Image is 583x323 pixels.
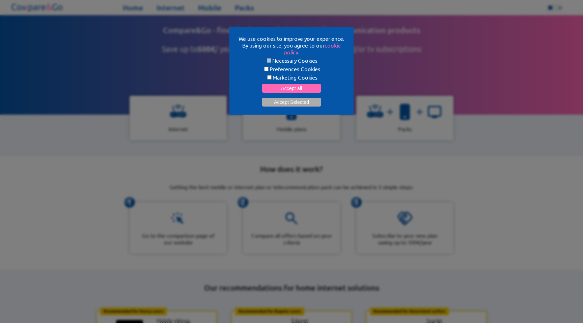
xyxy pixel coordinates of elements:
[238,35,345,55] p: We use cookies to improve your experience. By using our site, you agree to our .
[238,57,345,64] label: Necessary Cookies
[264,67,269,71] input: Preferences Cookies
[284,42,341,55] a: cookie policy
[267,58,271,63] input: Necessary Cookies
[238,74,345,81] label: Marketing Cookies
[267,75,272,80] input: Marketing Cookies
[238,65,345,72] label: Preferences Cookies
[262,84,321,93] button: Accept all
[262,98,321,107] button: Accept Selected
